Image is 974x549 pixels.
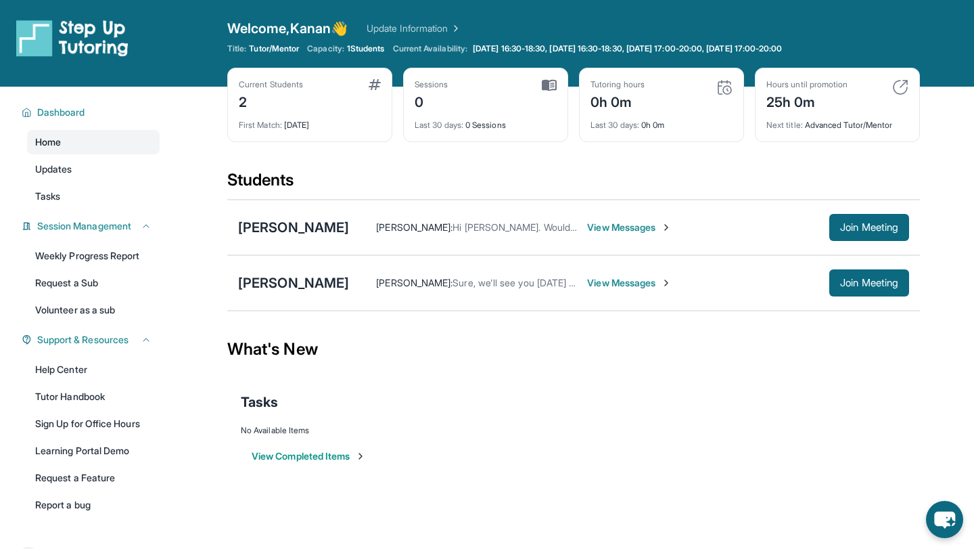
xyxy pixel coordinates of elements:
img: card [716,79,733,95]
div: What's New [227,320,920,379]
div: Advanced Tutor/Mentor [766,112,908,131]
span: Current Availability: [393,43,467,54]
button: View Completed Items [252,449,366,463]
a: Tutor Handbook [27,385,160,409]
span: Session Management [37,219,131,233]
span: [DATE] 16:30-18:30, [DATE] 16:30-18:30, [DATE] 17:00-20:00, [DATE] 17:00-20:00 [473,43,782,54]
a: Volunteer as a sub [27,298,160,322]
span: First Match : [239,120,282,130]
div: 0 Sessions [415,112,557,131]
a: Request a Feature [27,466,160,490]
a: Tasks [27,184,160,208]
a: Report a bug [27,493,160,517]
span: Capacity: [307,43,344,54]
span: Tasks [35,190,60,203]
span: Next title : [766,120,803,130]
div: 0 [415,90,448,112]
button: Support & Resources [32,333,152,347]
button: Dashboard [32,106,152,119]
button: chat-button [926,501,963,538]
img: Chevron Right [448,22,461,35]
span: Last 30 days : [415,120,463,130]
span: Home [35,135,61,149]
span: [PERSON_NAME] : [376,221,453,233]
span: View Messages [587,276,672,290]
img: Chevron-Right [661,278,672,288]
a: [DATE] 16:30-18:30, [DATE] 16:30-18:30, [DATE] 17:00-20:00, [DATE] 17:00-20:00 [470,43,785,54]
span: Support & Resources [37,333,129,347]
div: 2 [239,90,303,112]
div: No Available Items [241,425,906,436]
span: Last 30 days : [590,120,639,130]
span: 1 Students [347,43,385,54]
div: 25h 0m [766,90,848,112]
a: Help Center [27,357,160,382]
span: [PERSON_NAME] : [376,277,453,288]
img: card [542,79,557,91]
span: Tasks [241,393,278,412]
span: Tutor/Mentor [249,43,299,54]
div: [PERSON_NAME] [238,273,349,292]
div: Tutoring hours [590,79,645,90]
img: card [369,79,381,90]
a: Home [27,130,160,154]
a: Update Information [367,22,461,35]
div: 0h 0m [590,112,733,131]
img: card [892,79,908,95]
span: View Messages [587,221,672,234]
span: Sure, we'll see you [DATE] Thank you [453,277,614,288]
div: Sessions [415,79,448,90]
img: Chevron-Right [661,222,672,233]
span: Welcome, Kanan 👋 [227,19,348,38]
span: Updates [35,162,72,176]
div: [PERSON_NAME] [238,218,349,237]
button: Session Management [32,219,152,233]
div: 0h 0m [590,90,645,112]
a: Request a Sub [27,271,160,295]
button: Join Meeting [829,269,909,297]
a: Weekly Progress Report [27,244,160,268]
div: Hours until promotion [766,79,848,90]
span: Join Meeting [840,223,898,232]
div: Current Students [239,79,303,90]
div: [DATE] [239,112,381,131]
a: Sign Up for Office Hours [27,412,160,436]
img: logo [16,19,129,57]
a: Updates [27,157,160,181]
span: Join Meeting [840,279,898,287]
span: Dashboard [37,106,85,119]
button: Join Meeting [829,214,909,241]
span: Hi [PERSON_NAME]. Would it be possible to have our meeting from 530-630 instead? [453,221,820,233]
div: Students [227,169,920,199]
a: Learning Portal Demo [27,439,160,463]
span: Title: [227,43,246,54]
